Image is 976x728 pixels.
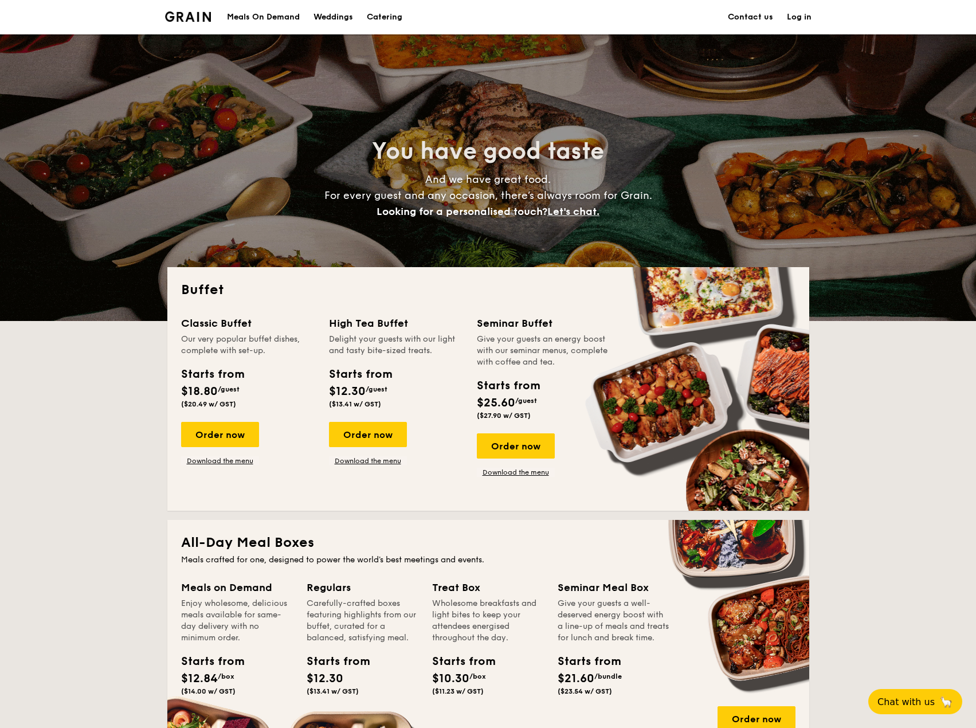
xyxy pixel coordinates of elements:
[307,653,358,670] div: Starts from
[329,334,463,357] div: Delight your guests with our light and tasty bite-sized treats.
[477,396,515,410] span: $25.60
[329,366,391,383] div: Starts from
[181,334,315,357] div: Our very popular buffet dishes, complete with set-up.
[469,672,486,680] span: /box
[181,687,236,695] span: ($14.00 w/ GST)
[181,672,218,686] span: $12.84
[558,598,669,644] div: Give your guests a well-deserved energy boost with a line-up of meals and treats for lunch and br...
[432,687,484,695] span: ($11.23 w/ GST)
[558,687,612,695] span: ($23.54 w/ GST)
[181,534,795,552] h2: All-Day Meal Boxes
[181,400,236,408] span: ($20.49 w/ GST)
[329,315,463,331] div: High Tea Buffet
[877,696,935,707] span: Chat with us
[307,672,343,686] span: $12.30
[181,653,233,670] div: Starts from
[181,281,795,299] h2: Buffet
[366,385,387,393] span: /guest
[558,580,669,596] div: Seminar Meal Box
[432,653,484,670] div: Starts from
[307,687,359,695] span: ($13.41 w/ GST)
[432,598,544,644] div: Wholesome breakfasts and light bites to keep your attendees energised throughout the day.
[307,580,418,596] div: Regulars
[594,672,622,680] span: /bundle
[218,385,240,393] span: /guest
[477,377,539,394] div: Starts from
[547,205,599,218] span: Let's chat.
[218,672,234,680] span: /box
[939,695,953,709] span: 🦙
[558,653,609,670] div: Starts from
[329,385,366,398] span: $12.30
[477,433,555,459] div: Order now
[181,598,293,644] div: Enjoy wholesome, delicious meals available for same-day delivery with no minimum order.
[181,385,218,398] span: $18.80
[432,580,544,596] div: Treat Box
[307,598,418,644] div: Carefully-crafted boxes featuring highlights from our buffet, curated for a balanced, satisfying ...
[181,580,293,596] div: Meals on Demand
[432,672,469,686] span: $10.30
[477,315,611,331] div: Seminar Buffet
[558,672,594,686] span: $21.60
[515,397,537,405] span: /guest
[477,468,555,477] a: Download the menu
[181,456,259,465] a: Download the menu
[181,554,795,566] div: Meals crafted for one, designed to power the world's best meetings and events.
[165,11,211,22] img: Grain
[329,456,407,465] a: Download the menu
[477,334,611,368] div: Give your guests an energy boost with our seminar menus, complete with coffee and tea.
[165,11,211,22] a: Logotype
[181,315,315,331] div: Classic Buffet
[868,689,962,714] button: Chat with us🦙
[329,422,407,447] div: Order now
[181,366,244,383] div: Starts from
[329,400,381,408] span: ($13.41 w/ GST)
[477,412,531,420] span: ($27.90 w/ GST)
[181,422,259,447] div: Order now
